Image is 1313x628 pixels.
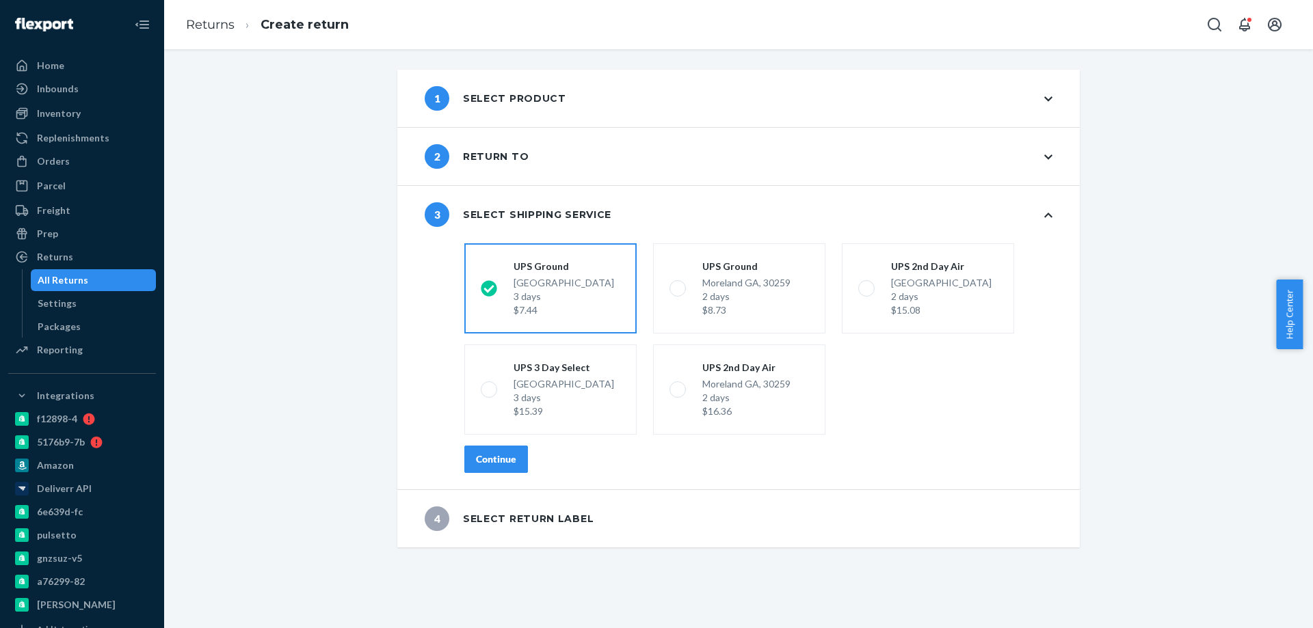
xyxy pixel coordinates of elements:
[37,227,58,241] div: Prep
[38,320,81,333] div: Packages
[37,59,64,72] div: Home
[425,144,529,169] div: Return to
[8,246,156,268] a: Returns
[702,391,791,405] div: 2 days
[8,524,156,546] a: pulsetto
[425,86,449,111] span: 1
[37,107,81,120] div: Inventory
[37,598,116,612] div: [PERSON_NAME]
[8,223,156,245] a: Prep
[37,459,74,472] div: Amazon
[425,202,449,227] span: 3
[37,551,82,565] div: gnzsuz-v5
[702,405,791,418] div: $16.36
[8,408,156,430] a: f12898-4
[8,55,156,77] a: Home
[8,385,156,407] button: Integrations
[8,454,156,476] a: Amazon
[425,506,449,531] span: 4
[891,290,992,303] div: 2 days
[8,339,156,361] a: Reporting
[8,103,156,124] a: Inventory
[8,594,156,616] a: [PERSON_NAME]
[1261,11,1288,38] button: Open account menu
[37,528,77,542] div: pulsetto
[425,202,611,227] div: Select shipping service
[514,303,614,317] div: $7.44
[186,17,235,32] a: Returns
[37,482,92,495] div: Deliverr API
[38,297,77,310] div: Settings
[8,78,156,100] a: Inbounds
[38,273,88,287] div: All Returns
[514,361,614,374] div: UPS 3 Day Select
[891,260,992,273] div: UPS 2nd Day Air
[891,303,992,317] div: $15.08
[1231,11,1258,38] button: Open notifications
[37,131,109,145] div: Replenishments
[514,276,614,317] div: [GEOGRAPHIC_DATA]
[37,412,77,426] div: f12898-4
[37,343,83,357] div: Reporting
[8,478,156,500] a: Deliverr API
[464,446,528,473] button: Continue
[1276,279,1303,349] button: Help Center
[37,575,85,588] div: a76299-82
[891,276,992,317] div: [GEOGRAPHIC_DATA]
[425,144,449,169] span: 2
[37,204,70,217] div: Freight
[514,405,614,418] div: $15.39
[702,276,791,317] div: Moreland GA, 30259
[8,571,156,592] a: a76299-82
[702,361,791,374] div: UPS 2nd Day Air
[15,18,73,31] img: Flexport logo
[37,154,70,168] div: Orders
[37,82,79,96] div: Inbounds
[514,260,614,273] div: UPS Ground
[37,505,83,519] div: 6e639d-fc
[37,389,94,402] div: Integrations
[514,377,614,418] div: [GEOGRAPHIC_DATA]
[8,127,156,149] a: Replenishments
[702,377,791,418] div: Moreland GA, 30259
[8,547,156,569] a: gnzsuz-v5
[8,431,156,453] a: 5176b9-7b
[129,11,156,38] button: Close Navigation
[514,391,614,405] div: 3 days
[425,86,566,111] div: Select product
[425,506,594,531] div: Select return label
[261,17,349,32] a: Create return
[8,501,156,523] a: 6e639d-fc
[476,452,516,466] div: Continue
[31,269,157,291] a: All Returns
[514,290,614,303] div: 3 days
[8,150,156,172] a: Orders
[31,316,157,338] a: Packages
[1201,11,1228,38] button: Open Search Box
[37,435,85,449] div: 5176b9-7b
[702,260,791,273] div: UPS Ground
[37,179,66,193] div: Parcel
[175,5,360,45] ol: breadcrumbs
[37,250,73,264] div: Returns
[31,292,157,314] a: Settings
[702,290,791,303] div: 2 days
[8,200,156,221] a: Freight
[8,175,156,197] a: Parcel
[702,303,791,317] div: $8.73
